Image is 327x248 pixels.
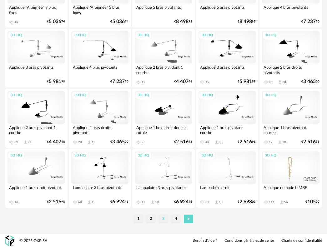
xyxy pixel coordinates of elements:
span: Download icon [279,200,284,205]
div: € 46 [174,200,192,204]
div: Applique 2 bras droits pivotants [262,63,319,76]
div: Applique 1 bras droit pivotant [8,184,65,196]
div: © 2025 OXP SA [19,238,48,244]
div: Lampadaire 3 bras pivotants [135,184,192,196]
div: Applique 1 bras pivotant courbe [262,124,319,136]
div: € 48 [174,80,192,84]
div: € 48 [47,140,65,144]
div: Applique nomade LIMBE [262,184,319,196]
div: 13 [14,200,18,204]
div: Applique 3 bras pivotants [199,63,256,76]
div: € 98 [238,140,256,144]
div: 3D HQ [199,152,216,160]
a: 3D HQ Applique 3 bras pivotants €5 98198 [5,29,68,87]
div: € 95 [174,20,192,24]
div: € 98 [238,80,256,84]
div: 3D HQ [72,92,88,99]
span: 8 498 [176,20,189,24]
div: € 95 [238,20,256,24]
span: 5 981 [239,80,252,84]
div: 42 [92,200,95,204]
a: Conditions générales de vente [224,238,274,243]
a: 3D HQ Applique 2 bras droits pivotants 23 Download icon 12 €3 46500 [69,89,131,147]
div: Applique 1 bras pivotant courbe [199,124,256,136]
li: 3 [159,215,168,223]
div: 3D HQ [8,152,25,160]
span: Download icon [87,200,92,205]
div: 3D HQ [262,32,279,39]
div: € 74 [110,20,128,24]
div: 21 [205,200,209,204]
div: € 70 [110,80,128,84]
div: € 00 [301,80,319,84]
span: Download icon [87,140,92,145]
div: 25 [142,140,145,144]
div: 12 [92,140,95,144]
span: 8 498 [239,20,252,24]
a: 3D HQ Applique 1 bras pivotant courbe 17 Download icon 10 €2 51698 [259,89,322,147]
div: Applique 1 bras droit double rotule [135,124,192,136]
div: Applique 4 bras pivotants [71,63,129,76]
a: 3D HQ Applique 2 bras piv. dont 1 courbe 17 €4 40748 [132,29,195,87]
div: 16 [14,20,18,24]
div: Applique 2 bras piv. dont 1 courbe [8,124,65,136]
a: 3D HQ Lampadaire droit 21 Download icon 10 €2 69803 [196,149,259,208]
div: Applique "Araignée" 3 bras fixes [71,3,129,16]
span: 4 407 [49,140,61,144]
div: € 74 [47,20,65,24]
div: 68 [78,200,82,204]
div: 3D HQ [199,92,216,99]
span: 7 237 [303,20,316,24]
div: 10 [155,200,159,204]
div: Lampadaire 3 bras pivotants [71,184,129,196]
div: 3D HQ [262,92,279,99]
li: 2 [146,215,156,223]
span: 6 924 [112,200,125,204]
a: Charte de confidentialité [281,238,322,243]
div: 3D HQ [135,152,152,160]
img: OXP [5,236,14,246]
span: 5 981 [49,80,61,84]
div: € 98 [47,200,65,204]
div: 17 [142,200,145,204]
span: 3 465 [112,140,125,144]
span: 2 516 [49,200,61,204]
div: 111 [269,200,274,204]
span: Download icon [150,200,155,205]
span: 4 407 [176,80,189,84]
div: Applique 4 bras pivotants [262,3,319,16]
span: 105 [307,200,316,204]
div: 30 [219,140,223,144]
div: € 98 [47,80,65,84]
div: 28 [282,80,286,84]
div: Applique 2 bras droits pivotants [71,124,129,136]
li: 5 [184,215,193,223]
a: 3D HQ Applique 2 bras piv. dont 1 courbe 39 Download icon 24 €4 40748 [5,89,68,147]
div: Applique "Araignée" 3 bras fixes [8,3,65,16]
span: Download icon [23,140,28,145]
div: € 00 [110,140,128,144]
div: Lampadaire droit [199,184,256,196]
div: € 03 [238,200,256,204]
div: 39 [14,140,18,144]
div: 23 [78,140,82,144]
span: Download icon [278,140,282,145]
a: Besoin d'aide ? [193,238,217,243]
div: 3D HQ [72,32,88,39]
div: 3D HQ [135,92,152,99]
div: € 98 [174,140,192,144]
li: 4 [171,215,181,223]
div: € 70 [301,20,319,24]
a: 3D HQ Applique 1 bras droit pivotant 13 €2 51698 [5,149,68,208]
div: 10 [282,140,286,144]
div: 45 [269,80,273,84]
a: 3D HQ Lampadaire 3 bras pivotants 68 Download icon 42 €6 92446 [69,149,131,208]
span: 5 036 [49,20,61,24]
span: 2 516 [176,140,189,144]
div: € 46 [110,200,128,204]
a: 3D HQ Applique 3 bras pivotants 15 €5 98198 [196,29,259,87]
span: 7 237 [112,80,125,84]
div: 15 [205,80,209,84]
span: Download icon [278,80,282,84]
li: 1 [134,215,143,223]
